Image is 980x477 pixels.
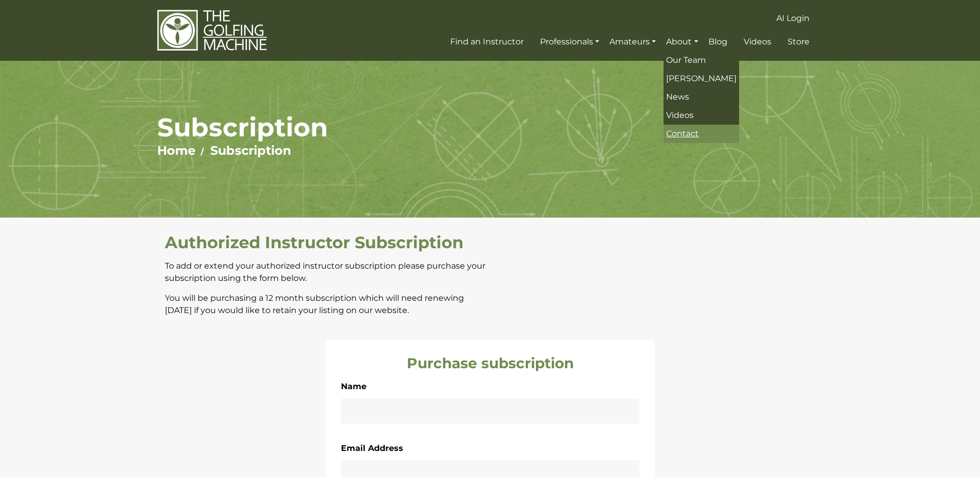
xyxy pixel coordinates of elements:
[776,13,810,23] span: AI Login
[537,33,602,51] a: Professionals
[157,112,823,143] h1: Subscription
[157,143,195,158] a: Home
[165,233,486,252] h2: Authorized Instructor Subscription
[664,51,739,69] a: Our Team
[666,74,737,83] span: [PERSON_NAME]
[785,33,812,51] a: Store
[666,110,694,120] span: Videos
[341,380,366,393] label: Name
[664,125,739,143] a: Contact
[788,37,810,46] span: Store
[450,37,524,46] span: Find an Instructor
[706,33,730,51] a: Blog
[741,33,774,51] a: Videos
[666,129,699,138] span: Contact
[157,9,267,52] img: The Golfing Machine
[708,37,727,46] span: Blog
[774,9,812,28] a: AI Login
[607,33,658,51] a: Amateurs
[664,69,739,88] a: [PERSON_NAME]
[664,51,739,143] ul: About
[165,260,486,284] p: To add or extend your authorized instructor subscription please purchase your subscription using ...
[664,33,700,51] a: About
[448,33,526,51] a: Find an Instructor
[341,442,403,455] label: Email Address
[165,292,486,317] p: You will be purchasing a 12 month subscription which will need renewing [DATE] if you would like ...
[341,355,640,372] h3: Purchase subscription
[210,143,291,158] a: Subscription
[666,55,706,65] span: Our Team
[664,106,739,125] a: Videos
[664,88,739,106] a: News
[666,92,689,102] span: News
[744,37,771,46] span: Videos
